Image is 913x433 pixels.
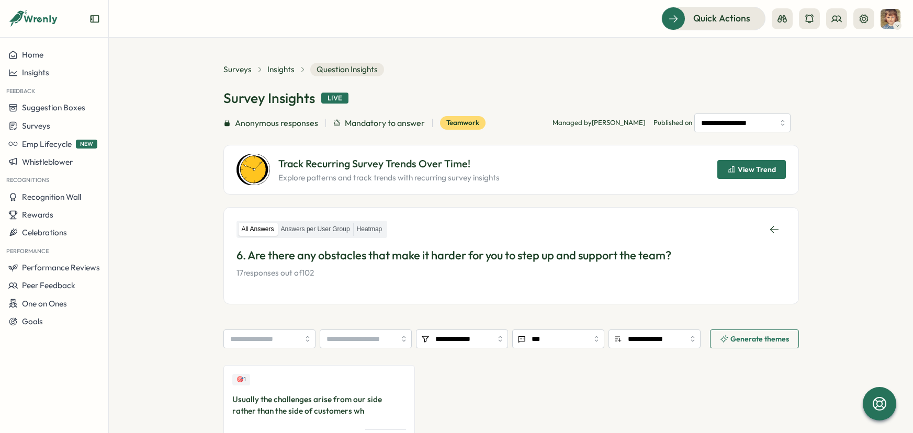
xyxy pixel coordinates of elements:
[22,102,85,112] span: Suggestion Boxes
[738,166,776,173] span: View Trend
[236,267,786,279] p: 17 responses out of 102
[661,7,765,30] button: Quick Actions
[278,223,353,236] label: Answers per User Group
[310,63,384,76] span: Question Insights
[232,374,250,385] div: Upvotes
[22,67,49,77] span: Insights
[354,223,386,236] label: Heatmap
[710,329,799,348] button: Generate themes
[440,116,486,130] div: Teamwork
[22,121,50,131] span: Surveys
[235,117,318,130] span: Anonymous responses
[236,247,786,264] p: 6. Are there any obstacles that make it harder for you to step up and support the team?
[22,50,43,60] span: Home
[345,117,425,130] span: Mandatory to answer
[239,223,277,236] label: All Answers
[223,64,252,75] a: Surveys
[22,192,81,202] span: Recognition Wall
[76,140,97,149] span: NEW
[89,14,100,24] button: Expand sidebar
[693,12,750,25] span: Quick Actions
[223,89,315,107] h1: Survey Insights
[653,113,791,132] span: Published on
[267,64,295,75] a: Insights
[553,118,645,128] p: Managed by
[278,156,500,172] p: Track Recurring Survey Trends Over Time!
[22,227,67,237] span: Celebrations
[321,93,348,104] div: Live
[22,316,43,326] span: Goals
[22,280,75,290] span: Peer Feedback
[22,263,100,272] span: Performance Reviews
[22,210,53,220] span: Rewards
[22,299,67,309] span: One on Ones
[730,335,789,343] span: Generate themes
[22,139,72,149] span: Emp Lifecycle
[278,172,500,184] p: Explore patterns and track trends with recurring survey insights
[717,160,786,179] button: View Trend
[22,157,73,167] span: Whistleblower
[232,394,407,417] div: Usually the challenges arise from our side rather than the side of customers wh
[881,9,900,29] img: Jane Lapthorne
[592,118,645,127] span: [PERSON_NAME]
